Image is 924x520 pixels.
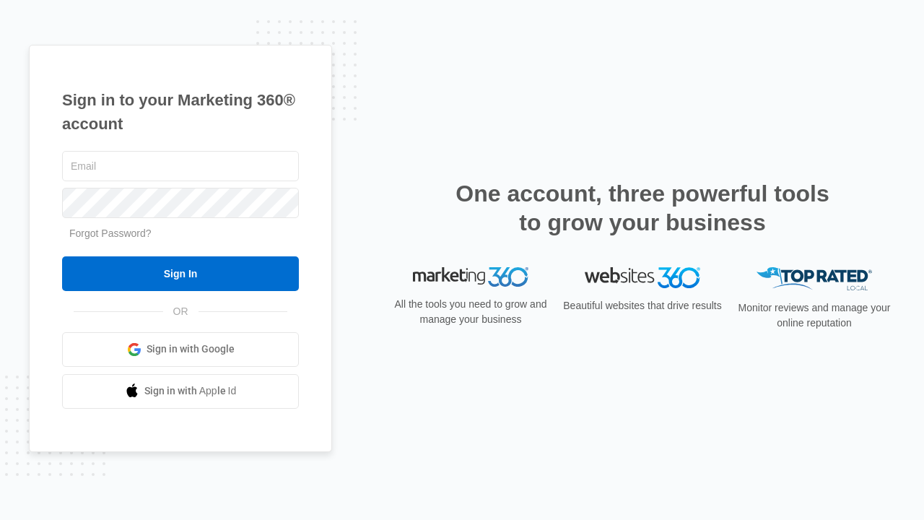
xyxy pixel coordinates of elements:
[757,267,872,291] img: Top Rated Local
[62,374,299,409] a: Sign in with Apple Id
[451,179,834,237] h2: One account, three powerful tools to grow your business
[390,297,552,327] p: All the tools you need to grow and manage your business
[413,267,528,287] img: Marketing 360
[62,151,299,181] input: Email
[585,267,700,288] img: Websites 360
[733,300,895,331] p: Monitor reviews and manage your online reputation
[62,256,299,291] input: Sign In
[147,342,235,357] span: Sign in with Google
[62,88,299,136] h1: Sign in to your Marketing 360® account
[144,383,237,399] span: Sign in with Apple Id
[562,298,723,313] p: Beautiful websites that drive results
[62,332,299,367] a: Sign in with Google
[69,227,152,239] a: Forgot Password?
[163,304,199,319] span: OR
